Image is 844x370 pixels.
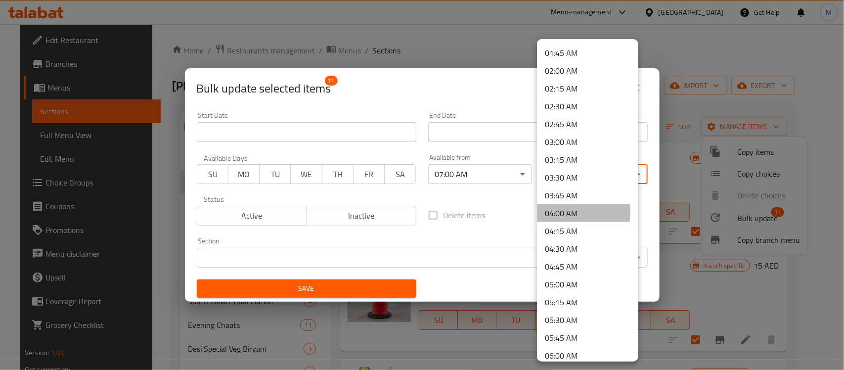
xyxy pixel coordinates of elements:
[537,347,638,365] li: 06:00 AM
[537,44,638,62] li: 01:45 AM
[537,293,638,311] li: 05:15 AM
[537,222,638,240] li: 04:15 AM
[537,240,638,258] li: 04:30 AM
[537,329,638,347] li: 05:45 AM
[537,169,638,186] li: 03:30 AM
[537,115,638,133] li: 02:45 AM
[537,151,638,169] li: 03:15 AM
[537,276,638,293] li: 05:00 AM
[537,62,638,80] li: 02:00 AM
[537,186,638,204] li: 03:45 AM
[537,97,638,115] li: 02:30 AM
[537,258,638,276] li: 04:45 AM
[537,311,638,329] li: 05:30 AM
[537,133,638,151] li: 03:00 AM
[537,204,638,222] li: 04:00 AM
[537,80,638,97] li: 02:15 AM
